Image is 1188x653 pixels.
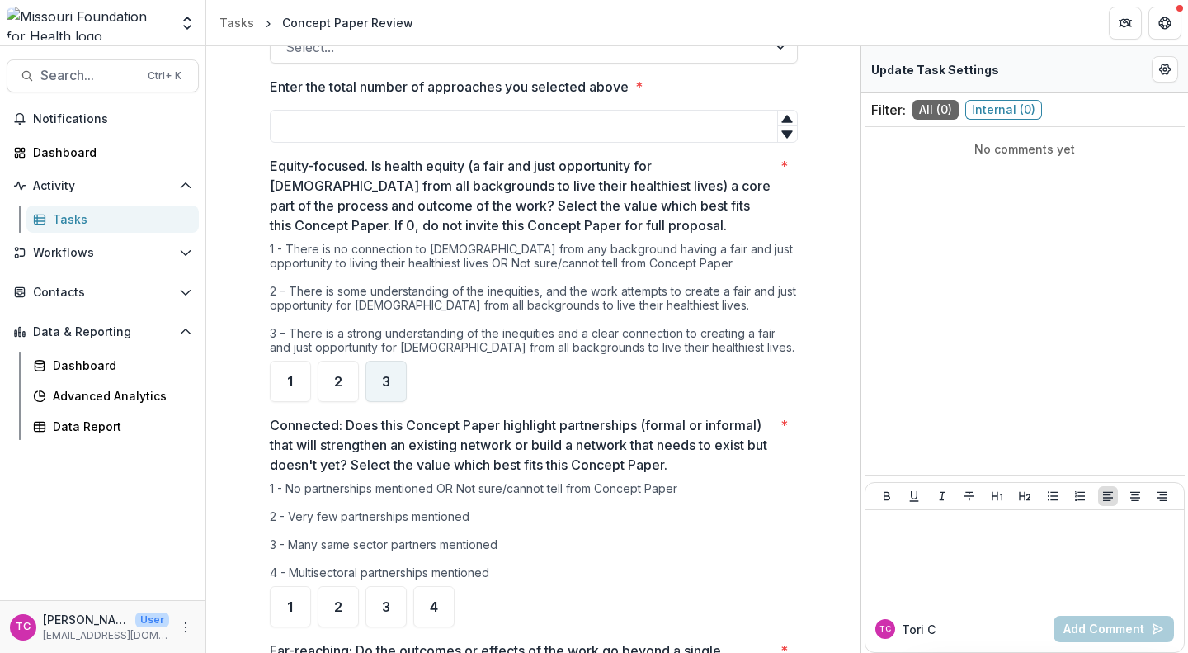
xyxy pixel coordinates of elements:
[287,375,293,388] span: 1
[270,156,774,235] p: Equity-focused. Is health equity (a fair and just opportunity for [DEMOGRAPHIC_DATA] from all bac...
[33,325,172,339] span: Data & Reporting
[7,106,199,132] button: Notifications
[959,486,979,506] button: Strike
[1125,486,1145,506] button: Align Center
[965,100,1042,120] span: Internal ( 0 )
[53,357,186,374] div: Dashboard
[7,59,199,92] button: Search...
[7,319,199,345] button: Open Data & Reporting
[871,61,999,78] p: Update Task Settings
[213,11,420,35] nav: breadcrumb
[270,242,798,361] div: 1 - There is no connection to [DEMOGRAPHIC_DATA] from any background having a fair and just oppor...
[988,486,1007,506] button: Heading 1
[1153,486,1172,506] button: Align Right
[7,279,199,305] button: Open Contacts
[16,622,31,632] div: Tori Cope
[1148,7,1181,40] button: Get Help
[7,173,199,199] button: Open Activity
[932,486,952,506] button: Italicize
[902,621,936,638] p: Tori C
[270,481,798,586] div: 1 - No partnerships mentioned OR Not sure/cannot tell from Concept Paper 2 - Very few partnership...
[53,387,186,405] div: Advanced Analytics
[7,139,199,166] a: Dashboard
[219,14,254,31] div: Tasks
[912,100,959,120] span: All ( 0 )
[1070,486,1090,506] button: Ordered List
[144,67,185,85] div: Ctrl + K
[287,600,293,613] span: 1
[43,628,169,643] p: [EMAIL_ADDRESS][DOMAIN_NAME]
[26,352,199,379] a: Dashboard
[40,68,138,83] span: Search...
[26,206,199,233] a: Tasks
[33,144,186,161] div: Dashboard
[53,418,186,435] div: Data Report
[1152,56,1178,83] button: Edit Form Settings
[1015,486,1035,506] button: Heading 2
[904,486,924,506] button: Underline
[382,375,390,388] span: 3
[26,382,199,409] a: Advanced Analytics
[33,286,172,300] span: Contacts
[877,486,897,506] button: Bold
[871,100,906,120] p: Filter:
[7,7,169,40] img: Missouri Foundation for Health logo
[213,11,261,35] a: Tasks
[176,618,196,637] button: More
[879,625,891,633] div: Tori Cope
[7,239,199,266] button: Open Workflows
[270,77,629,97] p: Enter the total number of approaches you selected above
[334,600,342,613] span: 2
[43,611,129,628] p: [PERSON_NAME]
[176,7,199,40] button: Open entity switcher
[430,600,438,613] span: 4
[871,140,1178,158] p: No comments yet
[1098,486,1118,506] button: Align Left
[382,600,390,613] span: 3
[33,179,172,193] span: Activity
[135,613,169,627] p: User
[334,375,342,388] span: 2
[1043,486,1063,506] button: Bullet List
[1109,7,1142,40] button: Partners
[270,415,774,475] p: Connected: Does this Concept Paper highlight partnerships (formal or informal) that will strength...
[33,112,192,126] span: Notifications
[26,413,199,440] a: Data Report
[282,14,413,31] div: Concept Paper Review
[33,246,172,260] span: Workflows
[1054,616,1174,642] button: Add Comment
[53,211,186,228] div: Tasks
